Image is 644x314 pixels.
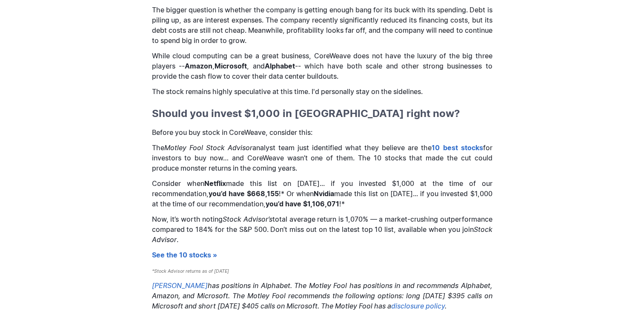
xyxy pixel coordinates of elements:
span: % for the S&P 500. Don’t miss out on the latest top 10 list, available when you join . [152,225,492,244]
span: *Stock Advisor returns as of [DATE] [152,268,229,274]
em: Stock Advisor [152,225,492,244]
p: Before you buy stock in CoreWeave, consider this: [152,127,492,137]
em: Motley Fool Stock Advisor [164,143,252,152]
p: While cloud computing can be a great business, CoreWeave does not have the luxury of the big thre... [152,51,492,81]
strong: you’d have $668,155 [209,189,279,198]
strong: Netflix [204,179,226,188]
strong: Amazon [185,62,212,70]
a: disclosure policy [391,302,445,310]
p: The analyst team just identified what they believe are the for investors to buy now… and CoreWeav... [152,143,492,173]
em: Stock Advisor’s [223,215,272,223]
a: [PERSON_NAME] [152,281,208,290]
a: 10 best stocks [432,143,483,152]
strong: Microsoft [215,62,247,70]
h2: Should you invest $1,000 in [GEOGRAPHIC_DATA] right now? [152,107,492,120]
p: Now, it’s worth noting total average return is 1,070% — a market-crushing outperformance compared... [152,214,492,245]
strong: Alphabet [264,62,295,70]
p: The stock remains highly speculative at this time. I'd personally stay on the sidelines. [152,86,492,97]
strong: you’d have $1,106,071 [266,200,339,208]
em: has positions in Alphabet. The Motley Fool has positions in and recommends Alphabet, Amazon, and ... [152,281,492,310]
p: The bigger question is whether the company is getting enough bang for its buck with its spending.... [152,5,492,46]
p: Consider when made this list on [DATE]... if you invested $1,000 at the time of our recommendatio... [152,178,492,209]
strong: Nvidia [314,189,334,198]
a: See the 10 stocks » [152,251,217,259]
